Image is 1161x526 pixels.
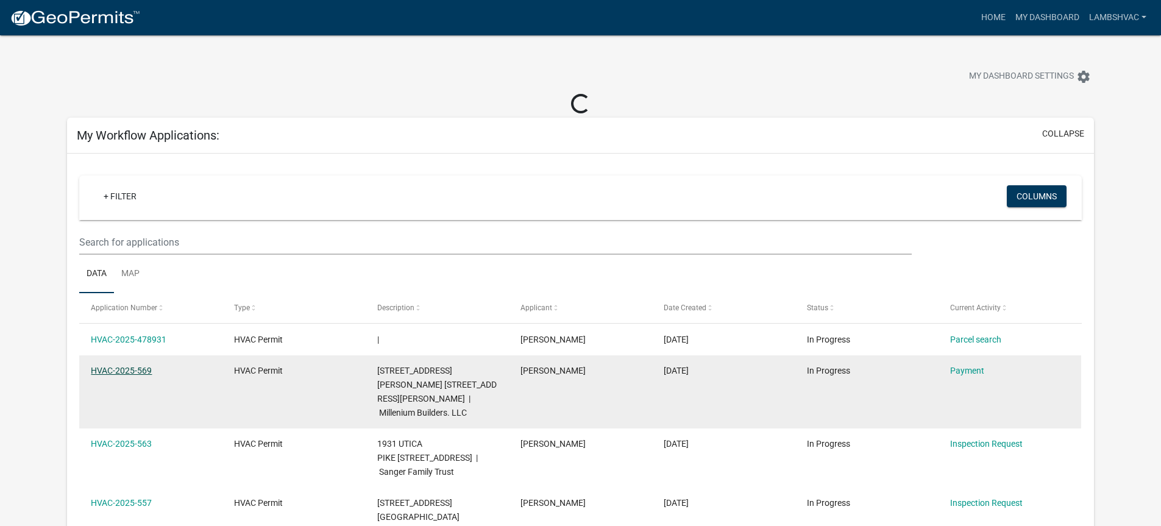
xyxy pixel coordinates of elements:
[1076,69,1091,84] i: settings
[950,335,1001,344] a: Parcel search
[1010,6,1084,29] a: My Dashboard
[79,293,222,322] datatable-header-cell: Application Number
[114,255,147,294] a: Map
[366,293,509,322] datatable-header-cell: Description
[234,304,250,312] span: Type
[94,185,146,207] a: + Filter
[664,304,706,312] span: Date Created
[795,293,938,322] datatable-header-cell: Status
[807,366,850,375] span: In Progress
[976,6,1010,29] a: Home
[234,335,283,344] span: HVAC Permit
[79,255,114,294] a: Data
[959,65,1101,88] button: My Dashboard Settingssettings
[509,293,652,322] datatable-header-cell: Applicant
[1007,185,1067,207] button: Columns
[234,498,283,508] span: HVAC Permit
[664,498,689,508] span: 09/09/2025
[664,335,689,344] span: 09/15/2025
[234,439,283,449] span: HVAC Permit
[377,366,497,417] span: 227 HOPKINS LANE 227 Hopkins Lane | Millenium Builders. LLC
[91,304,157,312] span: Application Number
[520,366,586,375] span: Sara Lamb
[1042,127,1084,140] button: collapse
[520,439,586,449] span: Sara Lamb
[807,498,850,508] span: In Progress
[520,498,586,508] span: Sara Lamb
[950,498,1023,508] a: Inspection Request
[807,335,850,344] span: In Progress
[950,304,1001,312] span: Current Activity
[377,304,414,312] span: Description
[664,366,689,375] span: 09/15/2025
[1084,6,1151,29] a: Lambshvac
[222,293,366,322] datatable-header-cell: Type
[520,335,586,344] span: Sara Lamb
[950,366,984,375] a: Payment
[950,439,1023,449] a: Inspection Request
[377,439,478,477] span: 1931 UTICA PIKE 1931 Utica Pike | Sanger Family Trust
[520,304,552,312] span: Applicant
[77,128,219,143] h5: My Workflow Applications:
[79,230,911,255] input: Search for applications
[91,366,152,375] a: HVAC-2025-569
[91,498,152,508] a: HVAC-2025-557
[377,335,379,344] span: |
[938,293,1081,322] datatable-header-cell: Current Activity
[652,293,795,322] datatable-header-cell: Date Created
[234,366,283,375] span: HVAC Permit
[91,335,166,344] a: HVAC-2025-478931
[969,69,1074,84] span: My Dashboard Settings
[807,304,828,312] span: Status
[807,439,850,449] span: In Progress
[91,439,152,449] a: HVAC-2025-563
[664,439,689,449] span: 09/11/2025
